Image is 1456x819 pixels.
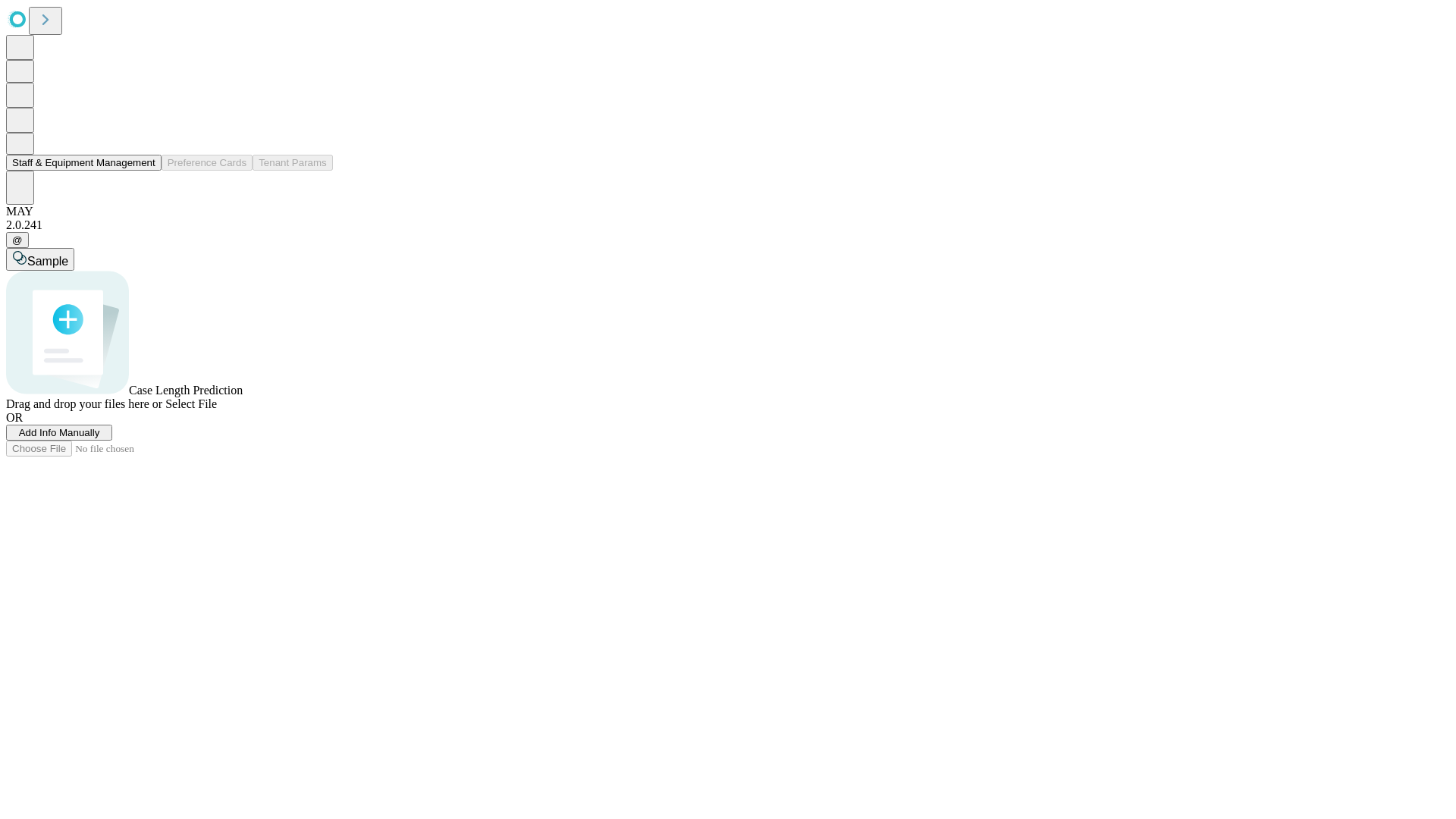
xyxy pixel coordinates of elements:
button: Staff & Equipment Management [6,155,162,171]
span: @ [12,234,23,246]
button: Add Info Manually [6,425,112,441]
div: MAY [6,205,1450,218]
span: Case Length Prediction [129,384,243,397]
span: Sample [27,255,68,268]
span: OR [6,411,23,424]
span: Drag and drop your files here or [6,397,162,410]
button: Sample [6,248,74,271]
span: Select File [165,397,217,410]
button: Tenant Params [253,155,333,171]
button: @ [6,232,29,248]
button: Preference Cards [162,155,253,171]
span: Add Info Manually [19,427,100,438]
div: 2.0.241 [6,218,1450,232]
